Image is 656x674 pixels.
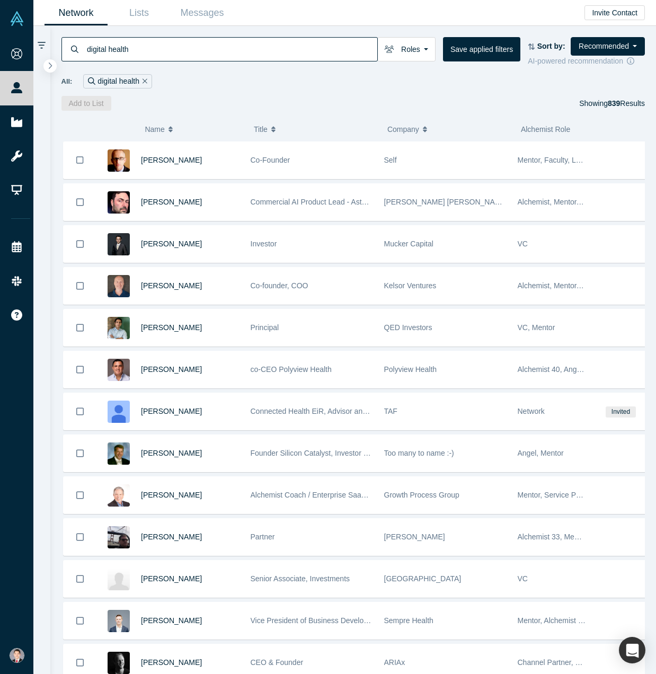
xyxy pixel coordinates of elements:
[384,449,454,457] span: Too many to name :-)
[384,491,459,499] span: Growth Process Group
[518,449,564,457] span: Angel, Mentor
[251,156,290,164] span: Co-Founder
[64,309,96,346] button: Bookmark
[108,652,130,674] img: Dr. Tobias Strobl's Profile Image
[141,658,202,667] a: [PERSON_NAME]
[251,533,275,541] span: Partner
[64,435,96,472] button: Bookmark
[384,365,437,374] span: Polyview Health
[108,233,130,255] img: Jerry Chen's Profile Image
[141,616,202,625] a: [PERSON_NAME]
[518,281,599,290] span: Alchemist, Mentor, Angel
[141,156,202,164] a: [PERSON_NAME]
[251,658,304,667] span: CEO & Founder
[108,149,130,172] img: Robert Winder's Profile Image
[251,449,418,457] span: Founder Silicon Catalyst, Investor Sand Hill Angels
[251,323,279,332] span: Principal
[64,226,96,262] button: Bookmark
[251,365,332,374] span: co-CEO Polyview Health
[387,118,419,140] span: Company
[139,75,147,87] button: Remove Filter
[518,323,555,332] span: VC, Mentor
[384,658,405,667] span: ARIAx
[443,37,520,61] button: Save applied filters
[579,96,645,111] div: Showing
[108,568,130,590] img: Fabian Gosselin's Profile Image
[384,407,397,415] span: TAF
[254,118,268,140] span: Title
[141,198,202,206] a: [PERSON_NAME]
[141,449,202,457] a: [PERSON_NAME]
[61,96,111,111] button: Add to List
[521,125,570,134] span: Alchemist Role
[64,351,96,388] button: Bookmark
[141,407,202,415] a: [PERSON_NAME]
[141,240,202,248] a: [PERSON_NAME]
[384,533,445,541] span: [PERSON_NAME]
[377,37,436,61] button: Roles
[108,191,130,214] img: Richard Svinkin's Profile Image
[384,281,437,290] span: Kelsor Ventures
[64,561,96,597] button: Bookmark
[64,141,96,179] button: Bookmark
[108,1,171,25] a: Lists
[608,99,620,108] strong: 839
[108,401,130,423] img: Shervin Majd's Profile Image
[518,407,545,415] span: Network
[537,42,565,50] strong: Sort by:
[251,574,350,583] span: Senior Associate, Investments
[64,602,96,639] button: Bookmark
[108,526,130,548] img: Val Jerdes's Profile Image
[141,491,202,499] a: [PERSON_NAME]
[387,118,510,140] button: Company
[64,184,96,220] button: Bookmark
[254,118,376,140] button: Title
[141,533,202,541] a: [PERSON_NAME]
[145,118,243,140] button: Name
[384,240,433,248] span: Mucker Capital
[141,323,202,332] a: [PERSON_NAME]
[518,574,528,583] span: VC
[10,11,24,26] img: Alchemist Vault Logo
[108,442,130,465] img: Rick Lazansky's Profile Image
[608,99,645,108] span: Results
[518,616,587,625] span: Mentor, Alchemist 12
[64,477,96,513] button: Bookmark
[251,281,308,290] span: Co-founder, COO
[10,648,24,663] img: Ethan Yang's Account
[251,240,277,248] span: Investor
[141,574,202,583] a: [PERSON_NAME]
[251,407,404,415] span: Connected Health EiR, Advisor and Consultant
[64,393,96,430] button: Bookmark
[45,1,108,25] a: Network
[141,281,202,290] a: [PERSON_NAME]
[384,156,397,164] span: Self
[61,76,73,87] span: All:
[141,365,202,374] a: [PERSON_NAME]
[108,484,130,507] img: Chuck DeVita's Profile Image
[251,198,644,206] span: Commercial AI Product Lead - Astellas & Angel Investor - [PERSON_NAME] [PERSON_NAME] Capital, Alc...
[64,268,96,304] button: Bookmark
[571,37,645,56] button: Recommended
[384,198,534,206] span: [PERSON_NAME] [PERSON_NAME] Capital
[384,323,432,332] span: QED Investors
[384,574,462,583] span: [GEOGRAPHIC_DATA]
[83,74,152,88] div: digital health
[108,275,130,297] img: Dave Cotter's Profile Image
[251,616,429,625] span: Vice President of Business Development and Strategy
[108,359,130,381] img: Dimitri Arges's Profile Image
[528,56,645,67] div: AI-powered recommendation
